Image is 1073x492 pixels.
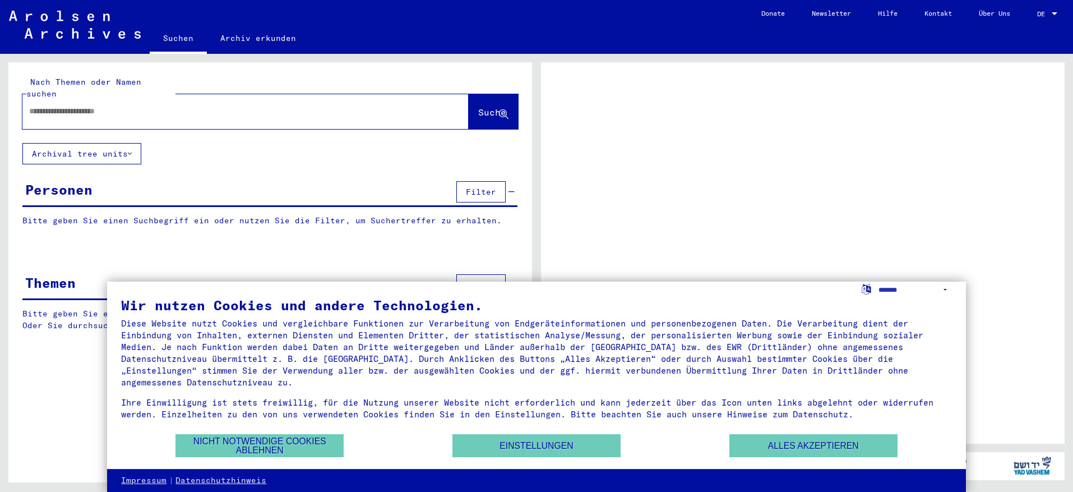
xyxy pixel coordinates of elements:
button: Suche [469,94,518,129]
span: Suche [478,107,506,118]
a: Archiv erkunden [207,25,309,52]
label: Sprache auswählen [861,283,872,294]
a: Impressum [121,475,166,486]
span: Filter [466,187,496,197]
img: yv_logo.png [1011,452,1053,480]
button: Alles akzeptieren [729,434,898,457]
button: Filter [456,181,506,203]
div: Ihre Einwilligung ist stets freiwillig, für die Nutzung unserer Website nicht erforderlich und ka... [121,397,951,420]
span: Filter [466,280,496,290]
img: Arolsen_neg.svg [9,11,141,39]
p: Bitte geben Sie einen Suchbegriff ein oder nutzen Sie die Filter, um Suchertreffer zu erhalten. O... [22,308,518,332]
select: Sprache auswählen [878,282,952,298]
button: Archival tree units [22,143,141,164]
a: Suchen [150,25,207,54]
button: Filter [456,274,506,296]
a: Datenschutzhinweis [175,475,266,486]
button: Nicht notwendige Cookies ablehnen [175,434,344,457]
mat-label: Nach Themen oder Namen suchen [26,77,141,99]
span: DE [1037,10,1049,18]
p: Bitte geben Sie einen Suchbegriff ein oder nutzen Sie die Filter, um Suchertreffer zu erhalten. [22,215,517,227]
div: Diese Website nutzt Cookies und vergleichbare Funktionen zur Verarbeitung von Endgeräteinformatio... [121,318,951,388]
div: Themen [25,273,76,293]
button: Einstellungen [452,434,621,457]
div: Personen [25,180,92,200]
div: Wir nutzen Cookies und andere Technologien. [121,298,951,312]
